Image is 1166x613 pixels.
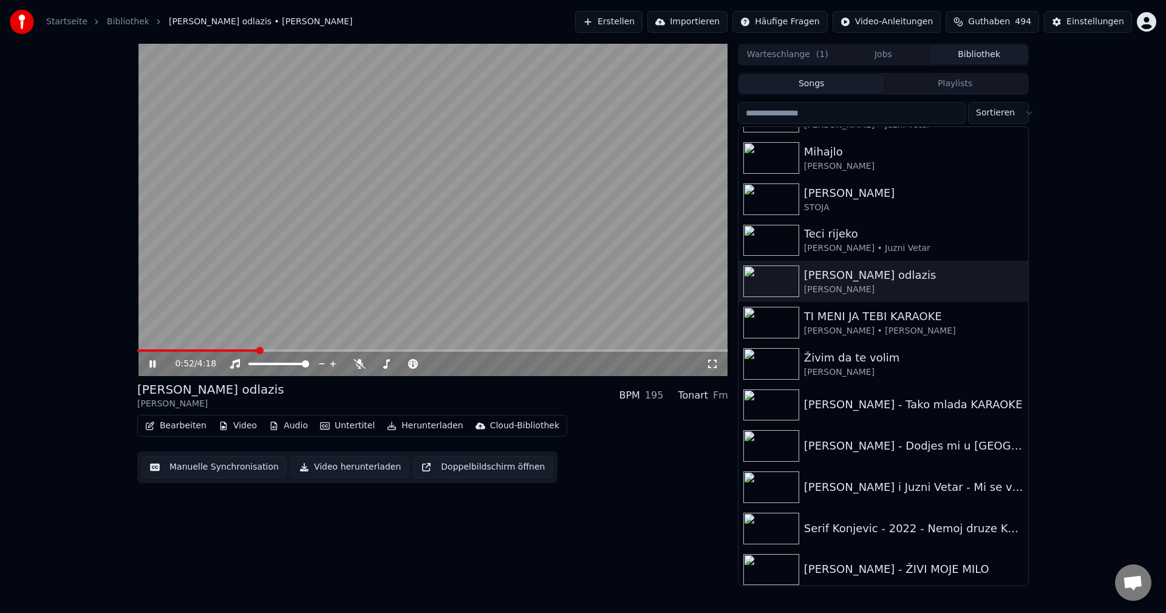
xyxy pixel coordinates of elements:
div: Chat öffnen [1115,564,1151,601]
div: [PERSON_NAME] odlazis [804,267,1023,284]
div: [PERSON_NAME] odlazis [137,381,284,398]
div: [PERSON_NAME] [137,398,284,410]
div: Cloud-Bibliothek [490,420,559,432]
button: Video herunterladen [291,456,409,478]
a: Bibliothek [107,16,149,28]
div: [PERSON_NAME] • Juzni Vetar [804,242,1023,255]
a: Startseite [46,16,87,28]
img: youka [10,10,34,34]
div: Živim da te volim [804,349,1023,366]
div: [PERSON_NAME] [804,160,1023,173]
button: Warteschlange [740,46,836,64]
div: [PERSON_NAME] [804,185,1023,202]
button: Video [214,417,262,434]
button: Jobs [836,46,932,64]
button: Untertitel [315,417,380,434]
nav: breadcrumb [46,16,353,28]
div: 195 [645,388,664,403]
button: Playlists [883,75,1027,93]
div: STOJA [804,202,1023,214]
button: Erstellen [575,11,643,33]
span: Guthaben [968,16,1010,28]
div: Tonart [678,388,708,403]
div: [PERSON_NAME] - Tako mlada KARAOKE [804,396,1023,413]
div: [PERSON_NAME] - ŽIVI MOJE MILO [804,561,1023,578]
button: Guthaben494 [946,11,1039,33]
div: / [176,358,205,370]
span: 4:18 [197,358,216,370]
div: TI MENI JA TEBI KARAOKE [804,308,1023,325]
button: Audio [264,417,313,434]
div: [PERSON_NAME] [804,284,1023,296]
span: Sortieren [976,107,1015,119]
button: Manuelle Synchronisation [142,456,287,478]
button: Bearbeiten [140,417,211,434]
div: Fm [713,388,728,403]
span: 494 [1015,16,1031,28]
span: ( 1 ) [816,49,828,61]
div: [PERSON_NAME] [804,366,1023,378]
button: Bibliothek [931,46,1027,64]
button: Doppelbildschirm öffnen [414,456,553,478]
span: 0:52 [176,358,194,370]
button: Importieren [647,11,728,33]
button: Songs [740,75,884,93]
button: Häufige Fragen [732,11,828,33]
div: [PERSON_NAME] - Dodjes mi u [GEOGRAPHIC_DATA] [804,437,1023,454]
div: Einstellungen [1066,16,1124,28]
div: Mihajlo [804,143,1023,160]
button: Einstellungen [1044,11,1132,33]
button: Video-Anleitungen [833,11,941,33]
button: Herunterladen [382,417,468,434]
div: Serif Konjevic - 2022 - Nemoj druze KARAOKE [804,520,1023,537]
div: Teci rijeko [804,225,1023,242]
div: [PERSON_NAME] i Juzni Vetar - Mi se volimo KARAOKE [804,479,1023,496]
span: [PERSON_NAME] odlazis • [PERSON_NAME] [169,16,353,28]
div: [PERSON_NAME] • [PERSON_NAME] [804,325,1023,337]
div: BPM [619,388,639,403]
